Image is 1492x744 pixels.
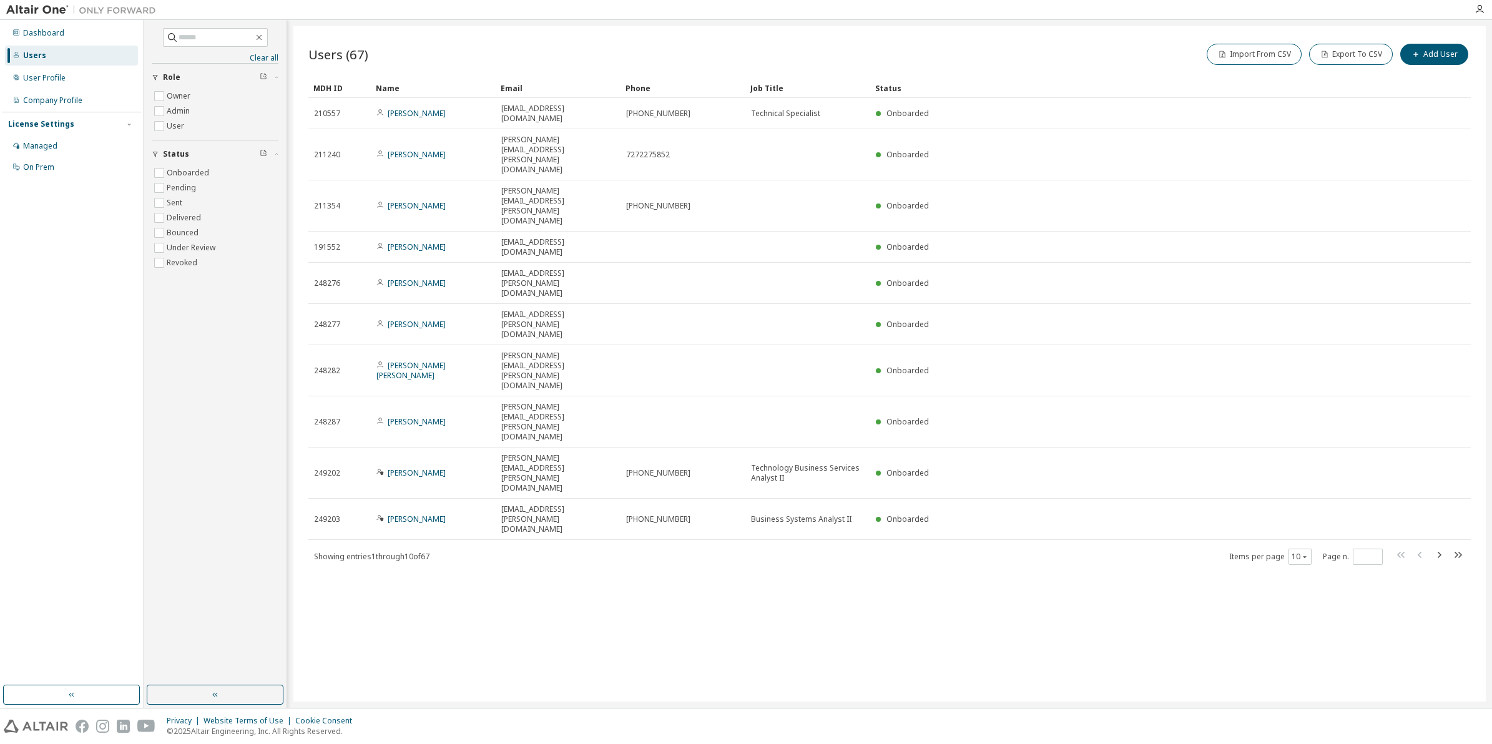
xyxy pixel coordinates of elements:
span: [PERSON_NAME][EMAIL_ADDRESS][PERSON_NAME][DOMAIN_NAME] [501,453,615,493]
div: On Prem [23,162,54,172]
span: [PHONE_NUMBER] [626,468,690,478]
span: 191552 [314,242,340,252]
a: [PERSON_NAME] [PERSON_NAME] [376,360,446,381]
span: [PHONE_NUMBER] [626,109,690,119]
span: 210557 [314,109,340,119]
span: Onboarded [886,514,929,524]
div: Status [875,78,1406,98]
div: Users [23,51,46,61]
span: Users (67) [308,46,368,63]
span: [EMAIL_ADDRESS][DOMAIN_NAME] [501,237,615,257]
span: 249203 [314,514,340,524]
label: Delivered [167,210,204,225]
button: 10 [1292,552,1308,562]
span: [PHONE_NUMBER] [626,514,690,524]
div: Privacy [167,716,204,726]
button: Import From CSV [1207,44,1302,65]
a: [PERSON_NAME] [388,514,446,524]
img: youtube.svg [137,720,155,733]
span: [EMAIL_ADDRESS][PERSON_NAME][DOMAIN_NAME] [501,310,615,340]
div: License Settings [8,119,74,129]
label: Sent [167,195,185,210]
div: Managed [23,141,57,151]
a: [PERSON_NAME] [388,108,446,119]
span: Technology Business Services Analyst II [751,463,865,483]
span: Onboarded [886,200,929,211]
span: Onboarded [886,242,929,252]
div: Name [376,78,491,98]
div: Dashboard [23,28,64,38]
a: [PERSON_NAME] [388,319,446,330]
label: Revoked [167,255,200,270]
span: Onboarded [886,319,929,330]
span: Onboarded [886,416,929,427]
label: Onboarded [167,165,212,180]
a: [PERSON_NAME] [388,149,446,160]
a: [PERSON_NAME] [388,278,446,288]
span: Page n. [1323,549,1383,565]
span: Clear filter [260,149,267,159]
button: Role [152,64,278,91]
span: 211240 [314,150,340,160]
div: Website Terms of Use [204,716,295,726]
span: Role [163,72,180,82]
span: 7272275852 [626,150,670,160]
label: Bounced [167,225,201,240]
span: Technical Specialist [751,109,820,119]
span: [EMAIL_ADDRESS][DOMAIN_NAME] [501,104,615,124]
a: Clear all [152,53,278,63]
img: instagram.svg [96,720,109,733]
span: Onboarded [886,365,929,376]
span: [EMAIL_ADDRESS][PERSON_NAME][DOMAIN_NAME] [501,268,615,298]
span: [EMAIL_ADDRESS][PERSON_NAME][DOMAIN_NAME] [501,504,615,534]
span: Onboarded [886,108,929,119]
span: 248276 [314,278,340,288]
label: Pending [167,180,199,195]
label: Under Review [167,240,218,255]
span: Onboarded [886,467,929,478]
div: Job Title [750,78,865,98]
span: Showing entries 1 through 10 of 67 [314,551,429,562]
span: 248277 [314,320,340,330]
div: Company Profile [23,95,82,105]
img: facebook.svg [76,720,89,733]
span: 248282 [314,366,340,376]
img: Altair One [6,4,162,16]
label: Owner [167,89,193,104]
div: User Profile [23,73,66,83]
span: Onboarded [886,149,929,160]
span: [PERSON_NAME][EMAIL_ADDRESS][PERSON_NAME][DOMAIN_NAME] [501,186,615,226]
a: [PERSON_NAME] [388,200,446,211]
div: Cookie Consent [295,716,360,726]
span: [PERSON_NAME][EMAIL_ADDRESS][PERSON_NAME][DOMAIN_NAME] [501,135,615,175]
div: Email [501,78,616,98]
span: Items per page [1229,549,1312,565]
p: © 2025 Altair Engineering, Inc. All Rights Reserved. [167,726,360,737]
span: 249202 [314,468,340,478]
span: 211354 [314,201,340,211]
span: [PERSON_NAME][EMAIL_ADDRESS][PERSON_NAME][DOMAIN_NAME] [501,402,615,442]
span: [PERSON_NAME][EMAIL_ADDRESS][PERSON_NAME][DOMAIN_NAME] [501,351,615,391]
a: [PERSON_NAME] [388,416,446,427]
div: Phone [626,78,740,98]
a: [PERSON_NAME] [388,467,446,478]
span: 248287 [314,417,340,427]
label: Admin [167,104,192,119]
button: Status [152,140,278,168]
img: linkedin.svg [117,720,130,733]
img: altair_logo.svg [4,720,68,733]
span: Clear filter [260,72,267,82]
a: [PERSON_NAME] [388,242,446,252]
span: Status [163,149,189,159]
span: Business Systems Analyst II [751,514,852,524]
div: MDH ID [313,78,366,98]
button: Add User [1400,44,1468,65]
span: Onboarded [886,278,929,288]
button: Export To CSV [1309,44,1393,65]
span: [PHONE_NUMBER] [626,201,690,211]
label: User [167,119,187,134]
